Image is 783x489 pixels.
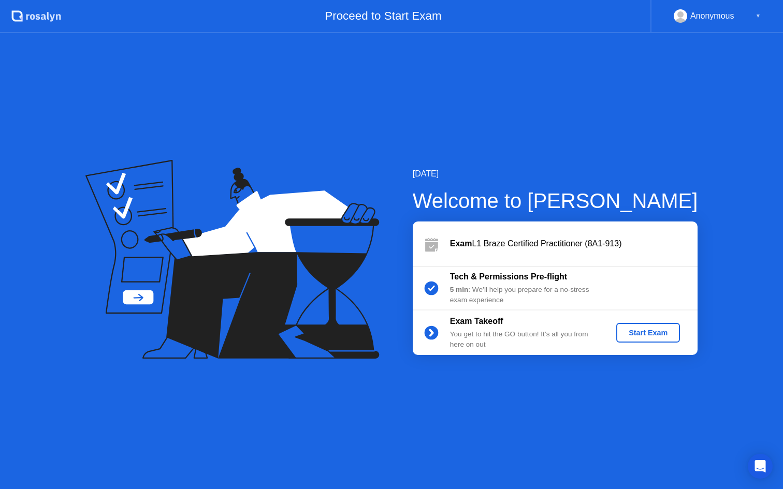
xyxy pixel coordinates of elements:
div: You get to hit the GO button! It’s all you from here on out [450,329,599,350]
div: Anonymous [690,9,734,23]
b: Tech & Permissions Pre-flight [450,272,567,281]
div: Open Intercom Messenger [748,454,773,479]
div: L1 Braze Certified Practitioner (8A1-913) [450,238,698,250]
div: [DATE] [413,168,698,180]
div: Welcome to [PERSON_NAME] [413,185,698,216]
div: : We’ll help you prepare for a no-stress exam experience [450,285,599,306]
div: ▼ [756,9,761,23]
b: Exam [450,239,472,248]
b: 5 min [450,286,469,293]
div: Start Exam [620,329,676,337]
b: Exam Takeoff [450,317,503,325]
button: Start Exam [616,323,680,343]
